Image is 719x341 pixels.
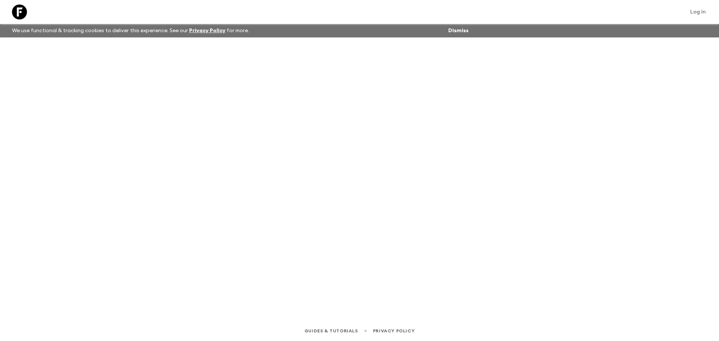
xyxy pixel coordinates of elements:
a: Guides & Tutorials [304,327,358,335]
a: Log in [686,7,710,17]
a: Privacy Policy [189,28,225,33]
a: Privacy Policy [373,327,415,335]
p: We use functional & tracking cookies to deliver this experience. See our for more. [9,24,252,37]
button: Dismiss [446,25,470,36]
